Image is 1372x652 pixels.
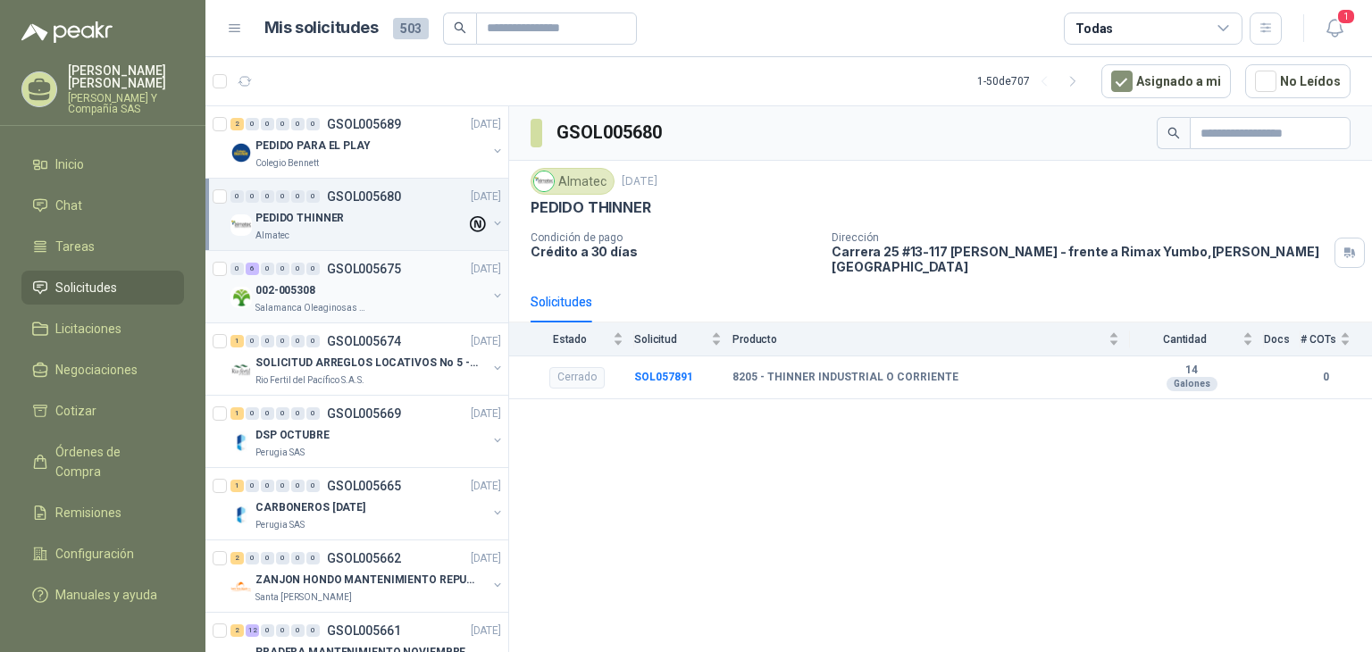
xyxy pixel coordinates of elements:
[21,188,184,222] a: Chat
[246,624,259,637] div: 12
[1301,333,1336,346] span: # COTs
[21,230,184,263] a: Tareas
[531,244,817,259] p: Crédito a 30 días
[276,624,289,637] div: 0
[246,552,259,564] div: 0
[276,118,289,130] div: 0
[549,367,605,389] div: Cerrado
[230,475,505,532] a: 1 0 0 0 0 0 GSOL005665[DATE] Company LogoCARBONEROS [DATE]Perugia SAS
[1264,322,1301,355] th: Docs
[291,118,305,130] div: 0
[255,229,289,243] p: Almatec
[21,353,184,387] a: Negociaciones
[556,119,665,146] h3: GSOL005680
[230,548,505,605] a: 2 0 0 0 0 0 GSOL005662[DATE] Company LogoZANJON HONDO MANTENIMIENTO REPUESTOSSanta [PERSON_NAME]
[68,93,184,114] p: [PERSON_NAME] Y Compañía SAS
[255,446,305,460] p: Perugia SAS
[471,405,501,422] p: [DATE]
[230,113,505,171] a: 2 0 0 0 0 0 GSOL005689[DATE] Company LogoPEDIDO PARA EL PLAYColegio Bennett
[261,190,274,203] div: 0
[327,480,401,492] p: GSOL005665
[255,210,344,227] p: PEDIDO THINNER
[1301,322,1372,355] th: # COTs
[634,371,693,383] a: SOL057891
[306,552,320,564] div: 0
[471,116,501,133] p: [DATE]
[255,572,478,589] p: ZANJON HONDO MANTENIMIENTO REPUESTOS
[276,552,289,564] div: 0
[327,552,401,564] p: GSOL005662
[230,403,505,460] a: 1 0 0 0 0 0 GSOL005669[DATE] Company LogoDSP OCTUBREPerugia SAS
[1130,364,1253,378] b: 14
[255,427,330,444] p: DSP OCTUBRE
[276,190,289,203] div: 0
[1130,322,1264,355] th: Cantidad
[21,537,184,571] a: Configuración
[261,335,274,347] div: 0
[634,333,707,346] span: Solicitud
[230,359,252,380] img: Company Logo
[393,18,429,39] span: 503
[230,480,244,492] div: 1
[291,190,305,203] div: 0
[21,578,184,612] a: Manuales y ayuda
[230,186,505,243] a: 0 0 0 0 0 0 GSOL005680[DATE] Company LogoPEDIDO THINNERAlmatec
[454,21,466,34] span: search
[255,138,371,155] p: PEDIDO PARA EL PLAY
[68,64,184,89] p: [PERSON_NAME] [PERSON_NAME]
[230,263,244,275] div: 0
[55,503,121,522] span: Remisiones
[1101,64,1231,98] button: Asignado a mi
[55,401,96,421] span: Cotizar
[55,196,82,215] span: Chat
[246,335,259,347] div: 0
[306,624,320,637] div: 0
[230,287,252,308] img: Company Logo
[1318,13,1351,45] button: 1
[55,360,138,380] span: Negociaciones
[230,214,252,236] img: Company Logo
[534,171,554,191] img: Company Logo
[255,518,305,532] p: Perugia SAS
[1167,377,1217,391] div: Galones
[255,499,365,516] p: CARBONEROS [DATE]
[246,263,259,275] div: 6
[977,67,1087,96] div: 1 - 50 de 707
[1167,127,1180,139] span: search
[732,333,1105,346] span: Producto
[1245,64,1351,98] button: No Leídos
[634,322,732,355] th: Solicitud
[21,312,184,346] a: Licitaciones
[261,624,274,637] div: 0
[471,261,501,278] p: [DATE]
[246,190,259,203] div: 0
[291,263,305,275] div: 0
[291,480,305,492] div: 0
[327,335,401,347] p: GSOL005674
[732,371,958,385] b: 8205 - THINNER INDUSTRIAL O CORRIENTE
[732,322,1130,355] th: Producto
[230,431,252,453] img: Company Logo
[230,142,252,163] img: Company Logo
[261,263,274,275] div: 0
[255,355,478,372] p: SOLICITUD ARREGLOS LOCATIVOS No 5 - PICHINDE
[230,258,505,315] a: 0 6 0 0 0 0 GSOL005675[DATE] Company Logo002-005308Salamanca Oleaginosas SAS
[276,335,289,347] div: 0
[21,271,184,305] a: Solicitudes
[55,155,84,174] span: Inicio
[55,319,121,339] span: Licitaciones
[255,156,319,171] p: Colegio Bennett
[55,442,167,481] span: Órdenes de Compra
[55,544,134,564] span: Configuración
[291,407,305,420] div: 0
[1336,8,1356,25] span: 1
[261,480,274,492] div: 0
[531,168,615,195] div: Almatec
[230,504,252,525] img: Company Logo
[306,407,320,420] div: 0
[306,335,320,347] div: 0
[531,333,609,346] span: Estado
[230,407,244,420] div: 1
[55,278,117,297] span: Solicitudes
[230,576,252,598] img: Company Logo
